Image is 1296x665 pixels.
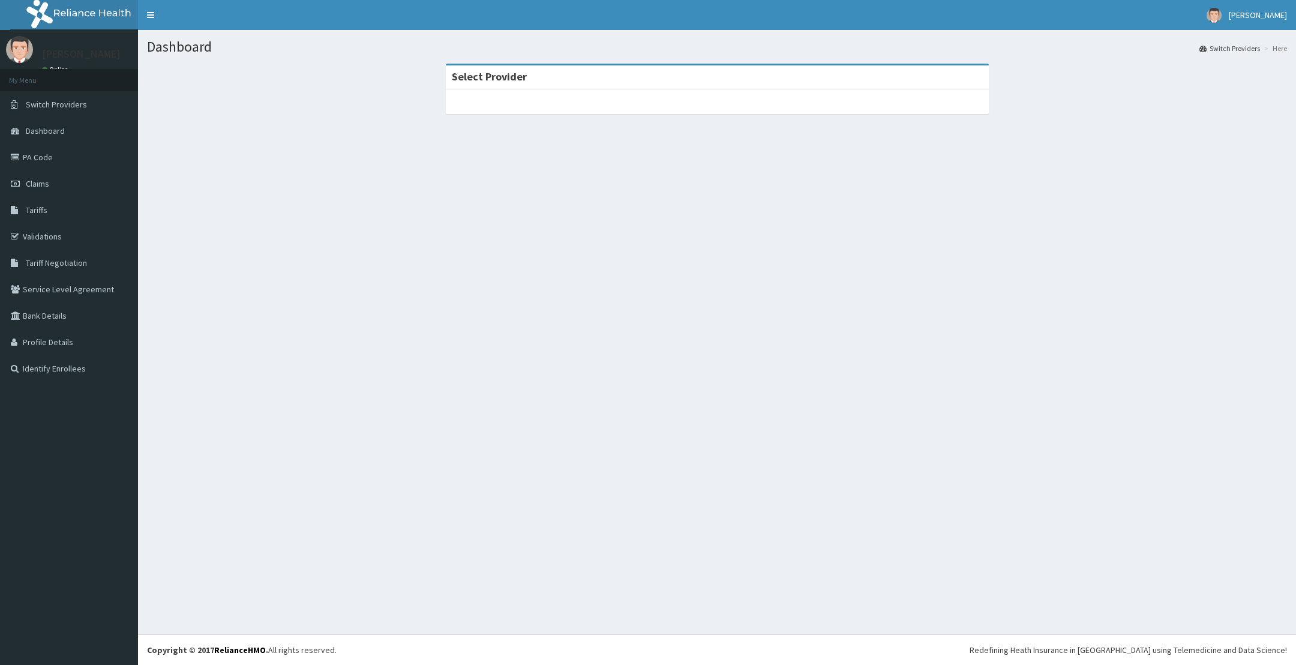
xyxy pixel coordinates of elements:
span: Tariffs [26,205,47,215]
strong: Copyright © 2017 . [147,645,268,655]
span: Tariff Negotiation [26,257,87,268]
img: User Image [1207,8,1222,23]
a: Switch Providers [1199,43,1260,53]
div: Redefining Heath Insurance in [GEOGRAPHIC_DATA] using Telemedicine and Data Science! [970,644,1287,656]
span: Switch Providers [26,99,87,110]
strong: Select Provider [452,70,527,83]
p: [PERSON_NAME] [42,49,121,59]
li: Here [1261,43,1287,53]
img: User Image [6,36,33,63]
span: Dashboard [26,125,65,136]
span: [PERSON_NAME] [1229,10,1287,20]
span: Claims [26,178,49,189]
a: RelianceHMO [214,645,266,655]
h1: Dashboard [147,39,1287,55]
footer: All rights reserved. [138,634,1296,665]
a: Online [42,65,71,74]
